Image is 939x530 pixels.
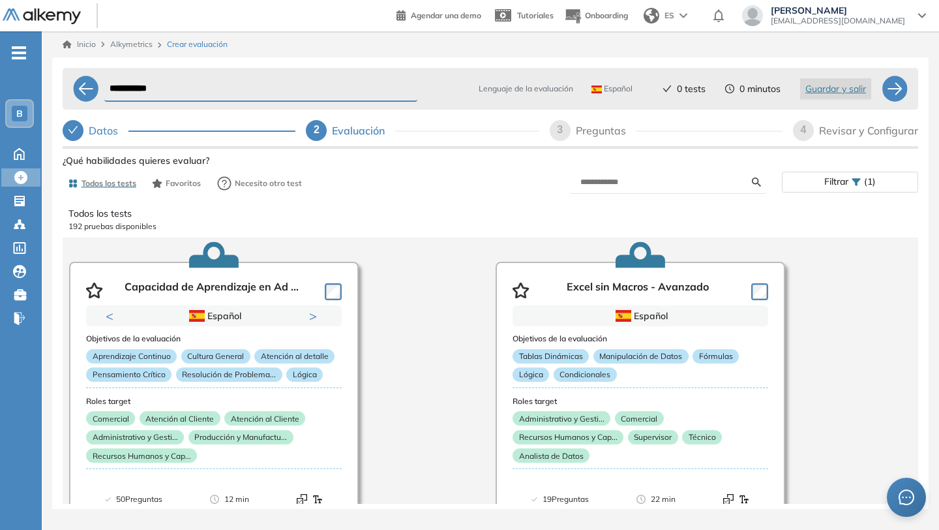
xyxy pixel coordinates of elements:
[557,124,563,135] span: 3
[110,39,153,49] span: Alkymetrics
[682,430,722,444] p: Técnico
[550,120,782,141] div: 3Preguntas
[411,10,481,20] span: Agendar una demo
[89,120,128,141] div: Datos
[585,10,628,20] span: Onboarding
[63,154,209,168] span: ¿Qué habilidades quieres evaluar?
[677,82,706,96] span: 0 tests
[147,172,206,195] button: Favoritos
[86,448,197,463] p: Recursos Humanos y Cap...
[771,16,905,26] span: [EMAIL_ADDRESS][DOMAIN_NAME]
[800,78,871,99] button: Guardar y salir
[86,367,171,382] p: Pensamiento Crítico
[591,86,602,93] img: ESP
[725,84,734,93] span: clock-circle
[132,309,295,323] div: Español
[12,52,26,54] i: -
[793,120,918,141] div: 4Revisar y Configurar
[309,309,322,322] button: Next
[479,83,573,95] span: Lenguaje de la evaluación
[805,82,866,96] span: Guardar y salir
[564,2,628,30] button: Onboarding
[181,349,250,364] p: Cultura General
[513,349,589,364] p: Tablas Dinámicas
[396,7,481,22] a: Agendar una demo
[68,125,78,135] span: check
[167,39,228,50] span: Crear evaluación
[68,221,912,232] p: 192 pruebas disponibles
[63,172,142,195] button: Todos los tests
[513,430,623,444] p: Recursos Humanos y Cap...
[254,349,335,364] p: Atención al detalle
[628,430,678,444] p: Supervisor
[651,493,676,506] span: 22 min
[3,8,81,25] img: Logo
[615,411,664,426] p: Comercial
[86,430,184,444] p: Administrativo y Gesti...
[576,120,636,141] div: Preguntas
[16,108,23,119] span: B
[801,124,807,135] span: 4
[125,281,299,300] p: Capacidad de Aprendizaje en Ad ...
[591,84,633,94] span: Español
[663,84,672,93] span: check
[864,172,876,191] span: (1)
[189,310,205,322] img: ESP
[297,494,307,505] img: Format test logo
[819,120,918,141] div: Revisar y Configurar
[86,349,177,364] p: Aprendizaje Continuo
[513,397,768,406] h3: Roles target
[664,10,674,22] span: ES
[86,397,342,406] h3: Roles target
[82,178,136,189] span: Todos los tests
[188,430,293,444] p: Producción y Manufactu...
[824,172,848,191] span: Filtrar
[227,326,237,328] button: 3
[140,411,220,426] p: Atención al Cliente
[513,367,549,382] p: Lógica
[513,334,768,343] h3: Objetivos de la evaluación
[693,349,739,364] p: Fórmulas
[513,448,589,463] p: Analista de Datos
[616,310,631,322] img: ESP
[899,490,914,505] span: message
[86,334,342,343] h3: Objetivos de la evaluación
[332,120,395,141] div: Evaluación
[644,8,659,23] img: world
[513,411,610,426] p: Administrativo y Gesti...
[771,5,905,16] span: [PERSON_NAME]
[63,120,295,141] div: Datos
[68,207,912,221] p: Todos los tests
[224,411,305,426] p: Atención al Cliente
[166,178,201,189] span: Favoritos
[286,367,323,382] p: Lógica
[211,326,222,328] button: 2
[86,411,135,426] p: Comercial
[116,493,162,506] span: 50 Preguntas
[739,82,781,96] span: 0 minutos
[723,494,734,505] img: Format test logo
[306,120,539,141] div: 2Evaluación
[739,494,749,505] img: Format test logo
[176,367,282,382] p: Resolución de Problema...
[517,10,554,20] span: Tutoriales
[314,124,320,135] span: 2
[567,281,709,300] p: Excel sin Macros - Avanzado
[543,493,589,506] span: 19 Preguntas
[190,326,206,328] button: 1
[593,349,689,364] p: Manipulación de Datos
[224,493,249,506] span: 12 min
[312,494,323,505] img: Format test logo
[106,309,119,322] button: Previous
[235,178,302,189] span: Necesito otro test
[679,13,687,18] img: arrow
[211,170,308,196] button: Necesito otro test
[554,367,617,382] p: Condicionales
[559,309,722,323] div: Español
[63,39,96,50] a: Inicio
